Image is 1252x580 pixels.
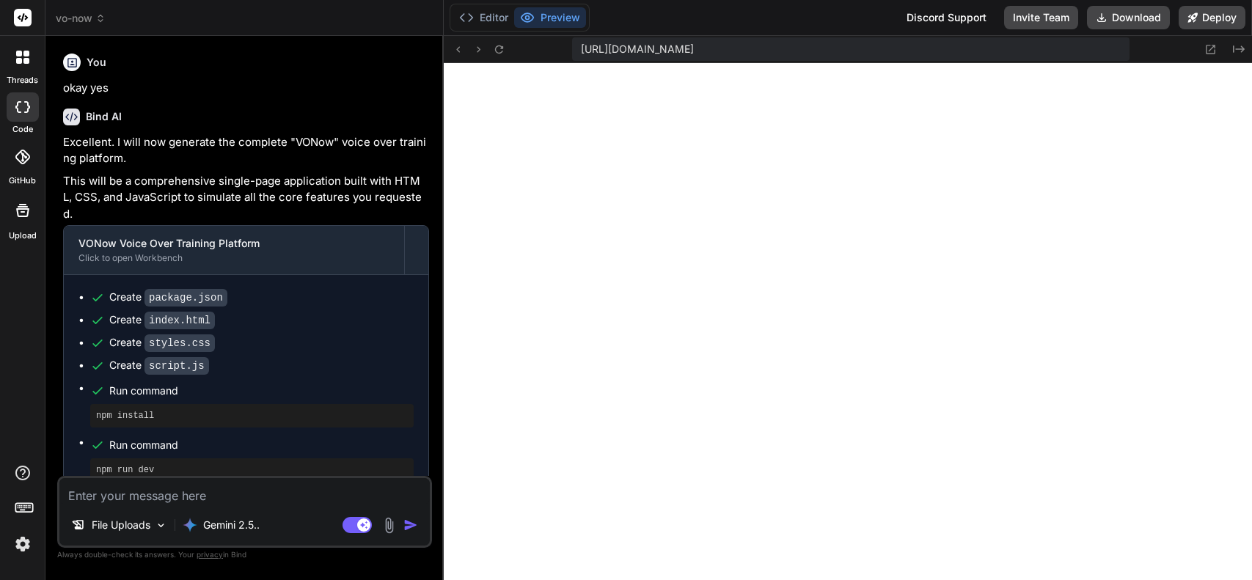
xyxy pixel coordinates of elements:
button: Invite Team [1004,6,1078,29]
label: GitHub [9,175,36,187]
div: Create [109,312,215,328]
div: Create [109,290,227,305]
h6: You [87,55,106,70]
div: Create [109,358,209,373]
img: attachment [381,517,398,534]
h6: Bind AI [86,109,122,124]
pre: npm run dev [96,464,408,476]
code: index.html [144,312,215,329]
code: script.js [144,357,209,375]
img: settings [10,532,35,557]
button: Deploy [1179,6,1245,29]
span: Run command [109,383,414,398]
span: Run command [109,438,414,452]
div: Create [109,335,215,350]
label: Upload [9,230,37,242]
p: File Uploads [92,518,150,532]
p: Excellent. I will now generate the complete "VONow" voice over training platform. [63,134,429,167]
span: privacy [197,550,223,559]
p: Always double-check its answers. Your in Bind [57,548,432,562]
span: [URL][DOMAIN_NAME] [581,42,694,56]
span: vo-now [56,11,106,26]
code: styles.css [144,334,215,352]
div: VONow Voice Over Training Platform [78,236,389,251]
iframe: Preview [444,63,1252,580]
button: Preview [514,7,586,28]
button: VONow Voice Over Training PlatformClick to open Workbench [64,226,404,274]
p: This will be a comprehensive single-page application built with HTML, CSS, and JavaScript to simu... [63,173,429,223]
label: threads [7,74,38,87]
button: Download [1087,6,1170,29]
img: Pick Models [155,519,167,532]
div: Click to open Workbench [78,252,389,264]
code: package.json [144,289,227,306]
p: okay yes [63,80,429,97]
div: Discord Support [898,6,995,29]
img: Gemini 2.5 Pro [183,518,197,532]
img: icon [403,518,418,532]
button: Editor [453,7,514,28]
label: code [12,123,33,136]
pre: npm install [96,410,408,422]
p: Gemini 2.5.. [203,518,260,532]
